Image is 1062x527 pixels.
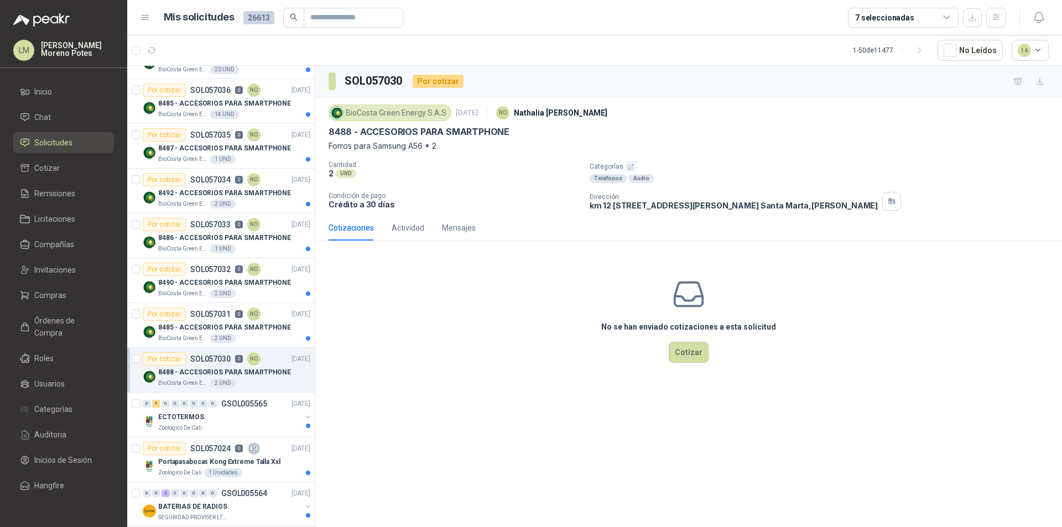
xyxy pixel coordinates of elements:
[247,128,261,142] div: NO
[127,348,315,393] a: Por cotizarSOL0570300NO[DATE] Company Logo8488 - ACCESORIOS PARA SMARTPHONEBioCosta Green Energy ...
[41,41,114,57] p: [PERSON_NAME] Moreno Potes
[152,400,160,408] div: 5
[413,75,464,88] div: Por cotizar
[291,130,310,140] p: [DATE]
[13,107,114,128] a: Chat
[158,367,291,378] p: 8488 - ACCESORIOS PARA SMARTPHONE
[590,193,878,201] p: Dirección
[158,278,291,288] p: 8490 - ACCESORIOS PARA SMARTPHONE
[158,155,208,164] p: BioCosta Green Energy S.A.S
[143,236,156,249] img: Company Logo
[180,489,189,497] div: 0
[143,487,313,522] a: 0 0 2 0 0 0 0 0 GSOL005564[DATE] Company LogoBATERIAS DE RADIOSSEGURIDAD PROVISER LTDA
[13,40,34,61] div: LM
[158,233,291,243] p: 8486 - ACCESORIOS PARA SMARTPHONE
[34,137,72,149] span: Solicitudes
[143,489,151,497] div: 0
[158,424,202,432] p: Zoologico De Cali
[235,445,243,452] p: 0
[329,200,581,209] p: Crédito a 30 días
[235,355,243,363] p: 0
[329,222,374,234] div: Cotizaciones
[291,220,310,230] p: [DATE]
[199,489,207,497] div: 0
[210,110,239,119] div: 14 UND
[392,222,424,234] div: Actividad
[162,489,170,497] div: 2
[247,84,261,97] div: NO
[34,86,52,98] span: Inicio
[127,169,315,213] a: Por cotizarSOL0570340NO[DATE] Company Logo8492 - ACCESORIOS PARA SMARTPHONEBioCosta Green Energy ...
[291,85,310,96] p: [DATE]
[34,289,66,301] span: Compras
[143,101,156,114] img: Company Logo
[290,13,298,21] span: search
[13,348,114,369] a: Roles
[13,399,114,420] a: Categorías
[329,126,509,138] p: 8488 - ACCESORIOS PARA SMARTPHONE
[34,213,75,225] span: Licitaciones
[190,131,231,139] p: SOL057035
[158,244,208,253] p: BioCosta Green Energy S.A.S
[190,265,231,273] p: SOL057032
[210,155,236,164] div: 1 UND
[247,218,261,231] div: NO
[127,213,315,258] a: Por cotizarSOL0570330NO[DATE] Company Logo8486 - ACCESORIOS PARA SMARTPHONEBioCosta Green Energy ...
[171,489,179,497] div: 0
[158,513,228,522] p: SEGURIDAD PROVISER LTDA
[938,40,1003,61] button: No Leídos
[291,309,310,320] p: [DATE]
[162,400,170,408] div: 0
[329,105,451,121] div: BioCosta Green Energy S.A.S
[13,234,114,255] a: Compañías
[143,415,156,428] img: Company Logo
[34,454,92,466] span: Inicios de Sesión
[158,200,208,208] p: BioCosta Green Energy S.A.S
[127,79,315,124] a: Por cotizarSOL0570360NO[DATE] Company Logo8485 - ACCESORIOS PARA SMARTPHONEBioCosta Green Energy ...
[13,285,114,306] a: Compras
[143,128,186,142] div: Por cotizar
[590,201,878,210] p: km 12 [STREET_ADDRESS][PERSON_NAME] Santa Marta , [PERSON_NAME]
[190,176,231,184] p: SOL057034
[442,222,476,234] div: Mensajes
[331,107,343,119] img: Company Logo
[1012,40,1049,61] button: 14
[210,289,236,298] div: 2 UND
[199,400,207,408] div: 0
[143,400,151,408] div: 0
[13,373,114,394] a: Usuarios
[190,86,231,94] p: SOL057036
[329,169,334,178] p: 2
[13,259,114,280] a: Invitaciones
[34,264,76,276] span: Invitaciones
[143,307,186,321] div: Por cotizar
[210,200,236,208] div: 2 UND
[143,504,156,518] img: Company Logo
[152,489,160,497] div: 0
[13,424,114,445] a: Auditoria
[13,450,114,471] a: Inicios de Sesión
[235,176,243,184] p: 0
[210,379,236,388] div: 2 UND
[590,161,1058,172] p: Categorías
[127,258,315,303] a: Por cotizarSOL0570320NO[DATE] Company Logo8490 - ACCESORIOS PARA SMARTPHONEBioCosta Green Energy ...
[127,124,315,169] a: Por cotizarSOL0570350NO[DATE] Company Logo8487 - ACCESORIOS PARA SMARTPHONEBioCosta Green Energy ...
[143,263,186,276] div: Por cotizar
[127,303,315,348] a: Por cotizarSOL0570310NO[DATE] Company Logo8485 - ACCESORIOS PARA SMARTPHONEBioCosta Green Energy ...
[13,183,114,204] a: Remisiones
[291,399,310,409] p: [DATE]
[13,81,114,102] a: Inicio
[291,175,310,185] p: [DATE]
[190,221,231,228] p: SOL057033
[34,111,51,123] span: Chat
[143,352,186,366] div: Por cotizar
[34,378,65,390] span: Usuarios
[158,334,208,343] p: BioCosta Green Energy S.A.S
[13,158,114,179] a: Cotizar
[34,187,75,200] span: Remisiones
[127,437,315,482] a: Por cotizarSOL0570240[DATE] Company LogoPortapasabocas Kong Extreme Talla XxlZoologico De Cali1 U...
[158,98,291,109] p: 8485 - ACCESORIOS PARA SMARTPHONE
[34,429,66,441] span: Auditoria
[291,488,310,499] p: [DATE]
[13,208,114,229] a: Licitaciones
